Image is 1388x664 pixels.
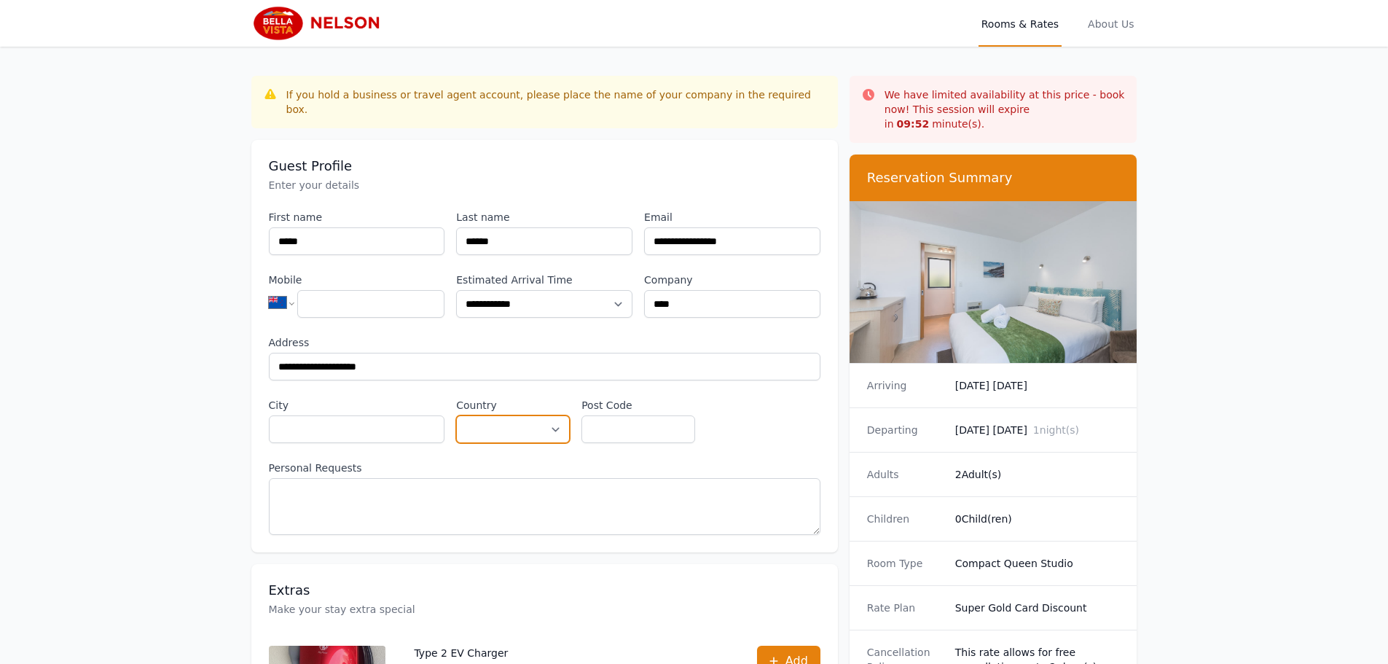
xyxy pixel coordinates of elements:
[286,87,826,117] div: If you hold a business or travel agent account, please place the name of your company in the requ...
[955,601,1120,615] dd: Super Gold Card Discount
[644,273,820,287] label: Company
[269,398,445,413] label: City
[885,87,1126,131] p: We have limited availability at this price - book now! This session will expire in minute(s).
[897,118,930,130] strong: 09 : 52
[955,467,1120,482] dd: 2 Adult(s)
[269,157,820,175] h3: Guest Profile
[867,556,944,571] dt: Room Type
[850,201,1137,363] img: Compact Queen Studio
[1033,424,1079,436] span: 1 night(s)
[955,378,1120,393] dd: [DATE] [DATE]
[269,335,820,350] label: Address
[269,461,820,475] label: Personal Requests
[955,512,1120,526] dd: 0 Child(ren)
[269,210,445,224] label: First name
[269,273,445,287] label: Mobile
[581,398,695,413] label: Post Code
[251,6,391,41] img: Bella Vista Motel Nelson
[456,398,570,413] label: Country
[955,423,1120,437] dd: [DATE] [DATE]
[269,602,820,617] p: Make your stay extra special
[867,512,944,526] dt: Children
[955,556,1120,571] dd: Compact Queen Studio
[867,467,944,482] dt: Adults
[269,582,820,599] h3: Extras
[456,210,632,224] label: Last name
[867,423,944,437] dt: Departing
[456,273,632,287] label: Estimated Arrival Time
[415,646,728,660] p: Type 2 EV Charger
[867,378,944,393] dt: Arriving
[867,169,1120,187] h3: Reservation Summary
[644,210,820,224] label: Email
[269,178,820,192] p: Enter your details
[867,601,944,615] dt: Rate Plan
